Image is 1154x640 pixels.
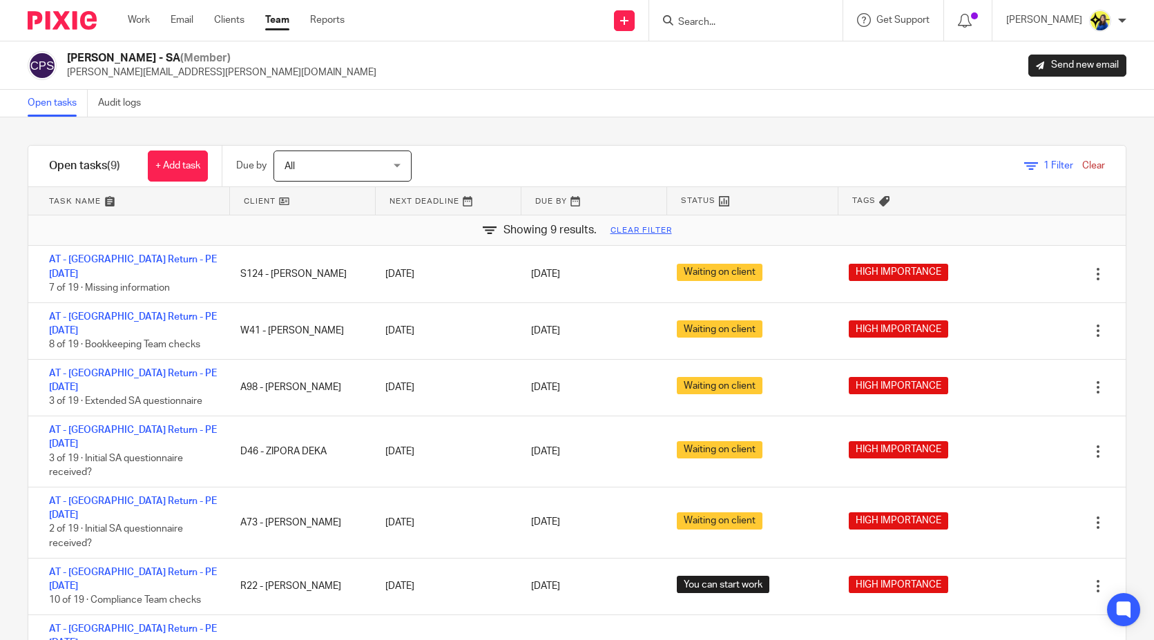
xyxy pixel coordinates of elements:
[677,320,762,338] span: Waiting on client
[849,320,948,338] span: HIGH IMPORTANCE
[677,576,769,593] span: You can start work
[1089,10,1111,32] img: Bobo-Starbridge%201.jpg
[677,377,762,394] span: Waiting on client
[107,160,120,171] span: (9)
[49,568,217,591] a: AT - [GEOGRAPHIC_DATA] Return - PE [DATE]
[227,317,372,345] div: W41 - [PERSON_NAME]
[1044,161,1073,171] span: Filter
[49,159,120,173] h1: Open tasks
[227,572,372,600] div: R22 - [PERSON_NAME]
[49,369,217,392] a: AT - [GEOGRAPHIC_DATA] Return - PE [DATE]
[876,15,930,25] span: Get Support
[49,340,200,350] span: 8 of 19 · Bookkeeping Team checks
[265,13,289,27] a: Team
[1044,161,1049,171] span: 1
[49,397,202,407] span: 3 of 19 · Extended SA questionnaire
[677,17,801,29] input: Search
[610,225,672,236] a: Clear filter
[28,11,97,30] img: Pixie
[67,66,376,79] p: [PERSON_NAME][EMAIL_ADDRESS][PERSON_NAME][DOMAIN_NAME]
[849,576,948,593] span: HIGH IMPORTANCE
[49,312,217,336] a: AT - [GEOGRAPHIC_DATA] Return - PE [DATE]
[227,438,372,465] div: D46 - ZIPORA DEKA
[28,51,57,80] img: svg%3E
[236,159,267,173] p: Due by
[128,13,150,27] a: Work
[227,509,372,536] div: A73 - [PERSON_NAME]
[98,90,151,117] a: Audit logs
[372,509,517,536] div: [DATE]
[49,496,217,520] a: AT - [GEOGRAPHIC_DATA] Return - PE [DATE]
[49,255,217,278] a: AT - [GEOGRAPHIC_DATA] Return - PE [DATE]
[531,382,560,392] span: [DATE]
[49,525,183,549] span: 2 of 19 · Initial SA questionnaire received?
[180,52,231,64] span: (Member)
[372,317,517,345] div: [DATE]
[1028,55,1126,77] a: Send new email
[372,438,517,465] div: [DATE]
[677,264,762,281] span: Waiting on client
[849,512,948,530] span: HIGH IMPORTANCE
[677,512,762,530] span: Waiting on client
[849,441,948,458] span: HIGH IMPORTANCE
[531,269,560,279] span: [DATE]
[1082,161,1105,171] a: Clear
[227,260,372,288] div: S124 - [PERSON_NAME]
[285,162,295,171] span: All
[49,425,217,449] a: AT - [GEOGRAPHIC_DATA] Return - PE [DATE]
[852,195,876,206] span: Tags
[372,374,517,401] div: [DATE]
[849,264,948,281] span: HIGH IMPORTANCE
[148,151,208,182] a: + Add task
[503,222,597,238] span: Showing 9 results.
[28,90,88,117] a: Open tasks
[531,447,560,456] span: [DATE]
[531,581,560,591] span: [DATE]
[171,13,193,27] a: Email
[49,596,201,605] span: 10 of 19 · Compliance Team checks
[372,260,517,288] div: [DATE]
[531,518,560,527] span: [DATE]
[677,441,762,458] span: Waiting on client
[531,326,560,336] span: [DATE]
[681,195,715,206] span: Status
[214,13,244,27] a: Clients
[372,572,517,600] div: [DATE]
[1006,13,1082,27] p: [PERSON_NAME]
[49,454,183,478] span: 3 of 19 · Initial SA questionnaire received?
[310,13,345,27] a: Reports
[849,377,948,394] span: HIGH IMPORTANCE
[227,374,372,401] div: A98 - [PERSON_NAME]
[49,283,170,293] span: 7 of 19 · Missing information
[67,51,376,66] h2: [PERSON_NAME] - SA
